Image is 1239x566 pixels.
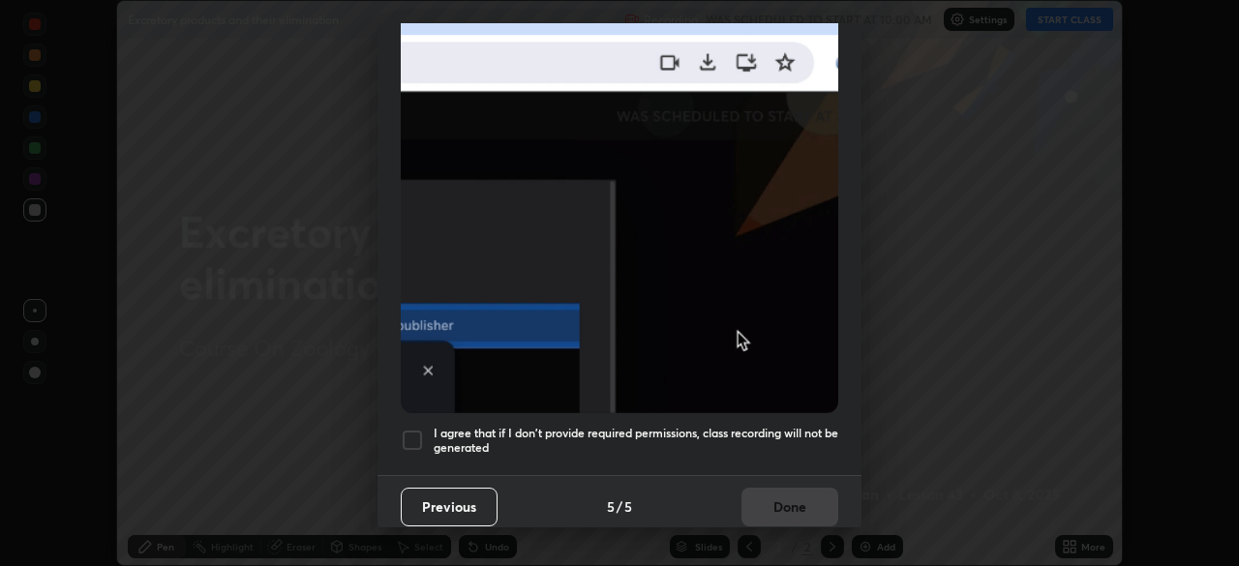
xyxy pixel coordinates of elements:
[617,496,622,517] h4: /
[607,496,615,517] h4: 5
[401,488,498,526] button: Previous
[434,426,838,456] h5: I agree that if I don't provide required permissions, class recording will not be generated
[624,496,632,517] h4: 5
